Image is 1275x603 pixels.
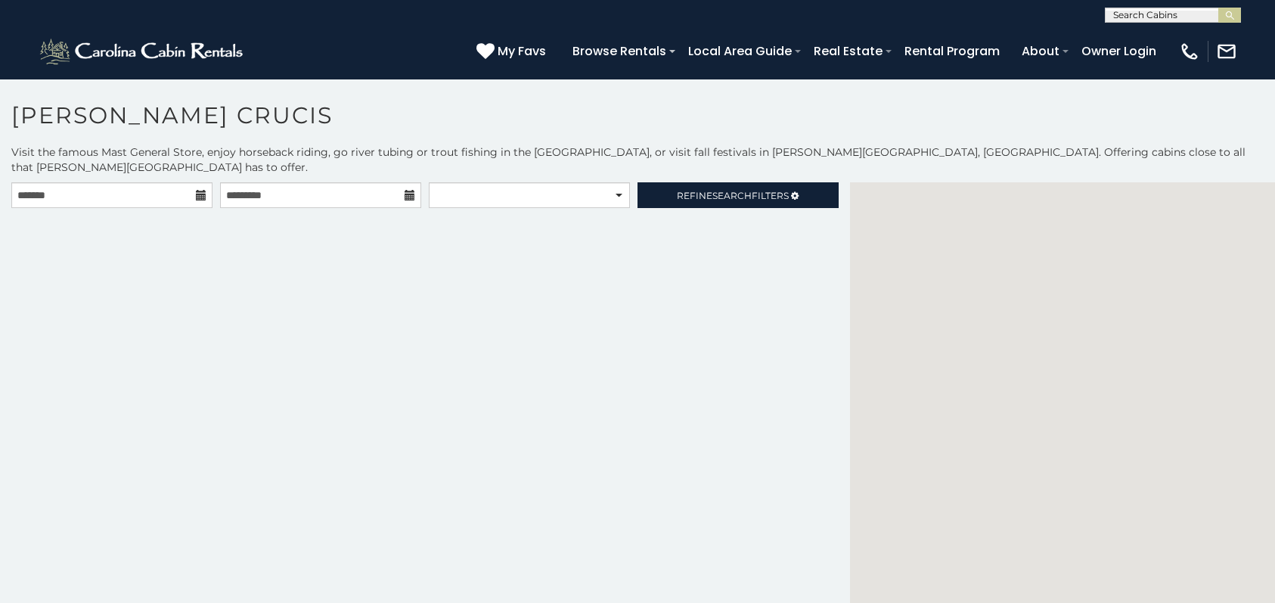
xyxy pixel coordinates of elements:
[476,42,550,61] a: My Favs
[1216,41,1237,62] img: mail-regular-white.png
[681,38,799,64] a: Local Area Guide
[897,38,1007,64] a: Rental Program
[712,190,752,201] span: Search
[1014,38,1067,64] a: About
[1074,38,1164,64] a: Owner Login
[637,182,839,208] a: RefineSearchFilters
[806,38,890,64] a: Real Estate
[1179,41,1200,62] img: phone-regular-white.png
[677,190,789,201] span: Refine Filters
[498,42,546,61] span: My Favs
[38,36,247,67] img: White-1-2.png
[565,38,674,64] a: Browse Rentals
